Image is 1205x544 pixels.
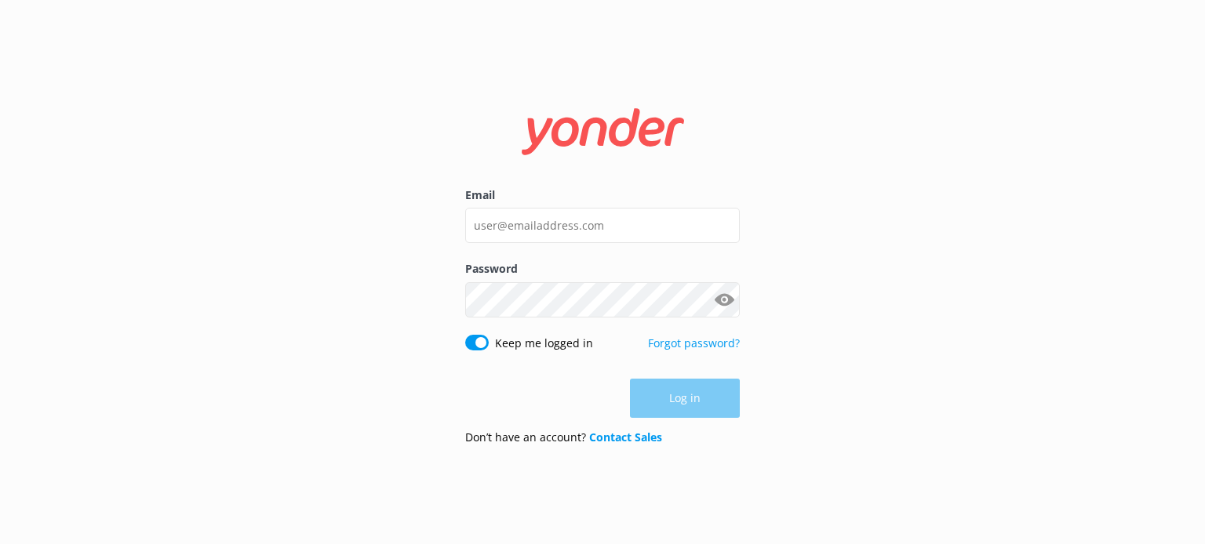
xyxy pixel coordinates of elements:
[589,430,662,444] a: Contact Sales
[495,335,593,352] label: Keep me logged in
[465,429,662,446] p: Don’t have an account?
[465,260,740,277] label: Password
[465,208,740,243] input: user@emailaddress.com
[648,335,740,350] a: Forgot password?
[465,187,740,204] label: Email
[708,284,740,315] button: Show password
